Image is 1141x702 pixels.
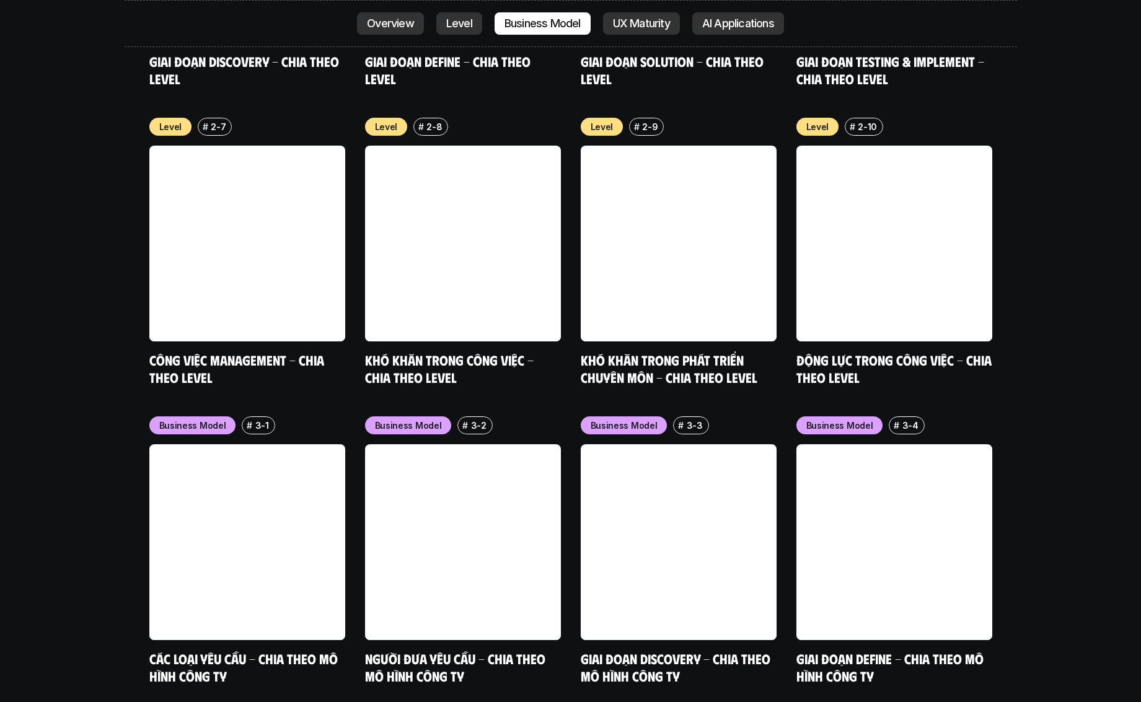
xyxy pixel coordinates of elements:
[149,53,342,87] a: Giai đoạn Discovery - Chia theo Level
[687,419,703,432] p: 3-3
[418,122,424,131] h6: #
[365,650,548,684] a: Người đưa yêu cầu - Chia theo mô hình công ty
[255,419,269,432] p: 3-1
[426,120,442,133] p: 2-8
[365,53,534,87] a: Giai đoạn Define - Chia theo Level
[365,351,537,385] a: Khó khăn trong công việc - Chia theo Level
[471,419,487,432] p: 3-2
[850,122,855,131] h6: #
[591,419,658,432] p: Business Model
[796,53,987,87] a: Giai đoạn Testing & Implement - Chia theo Level
[149,650,341,684] a: Các loại yêu cầu - Chia theo mô hình công ty
[375,419,442,432] p: Business Model
[858,120,877,133] p: 2-10
[159,419,226,432] p: Business Model
[678,421,684,430] h6: #
[894,421,899,430] h6: #
[247,421,252,430] h6: #
[806,120,829,133] p: Level
[375,120,398,133] p: Level
[203,122,208,131] h6: #
[581,53,767,87] a: Giai đoạn Solution - Chia theo Level
[806,419,873,432] p: Business Model
[642,120,658,133] p: 2-9
[357,12,424,35] a: Overview
[149,351,327,385] a: Công việc Management - Chia theo level
[902,419,919,432] p: 3-4
[462,421,468,430] h6: #
[634,122,640,131] h6: #
[796,650,987,684] a: Giai đoạn Define - Chia theo mô hình công ty
[581,650,773,684] a: Giai đoạn Discovery - Chia theo mô hình công ty
[581,351,757,385] a: Khó khăn trong phát triển chuyên môn - Chia theo level
[159,120,182,133] p: Level
[796,351,995,385] a: Động lực trong công việc - Chia theo Level
[211,120,226,133] p: 2-7
[591,120,614,133] p: Level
